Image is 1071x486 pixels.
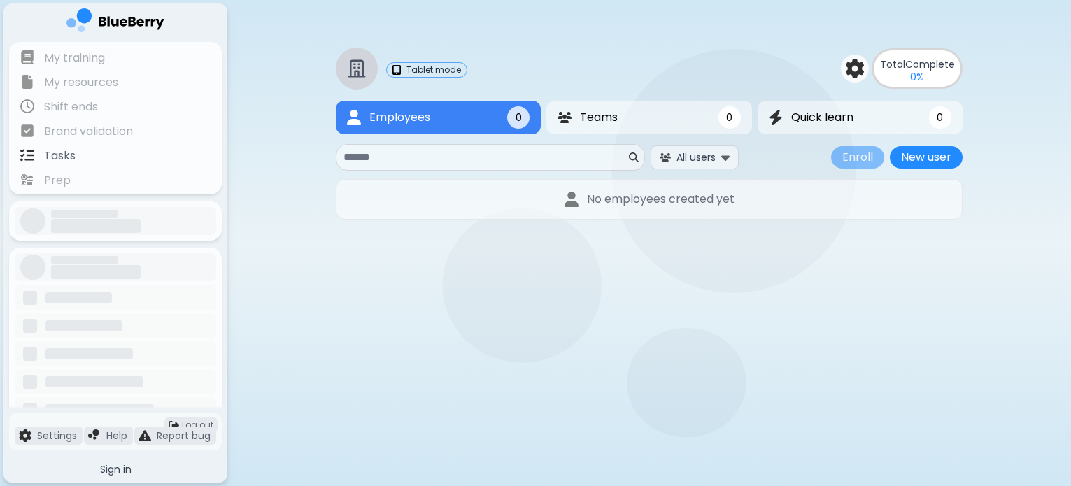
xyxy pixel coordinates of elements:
[392,65,401,75] img: tablet
[106,429,127,442] p: Help
[880,57,905,71] span: Total
[880,58,955,71] p: Complete
[516,111,522,124] span: 0
[721,150,730,164] img: expand
[19,429,31,442] img: file icon
[44,50,105,66] p: My training
[726,111,732,124] span: 0
[769,110,783,126] img: Quick learn
[66,8,164,37] img: company logo
[386,62,467,78] a: tabletTablet mode
[44,74,118,91] p: My resources
[336,101,541,134] button: EmployeesEmployees0
[44,148,76,164] p: Tasks
[546,101,751,134] button: TeamsTeams0
[139,429,151,442] img: file icon
[347,110,361,126] img: Employees
[88,429,101,442] img: file icon
[660,153,671,162] img: All users
[157,429,211,442] p: Report bug
[20,99,34,113] img: file icon
[910,71,924,83] p: 0 %
[20,50,34,64] img: file icon
[937,111,943,124] span: 0
[37,429,77,442] p: Settings
[44,172,71,189] p: Prep
[676,151,716,164] span: All users
[20,173,34,187] img: file icon
[9,456,222,483] button: Sign in
[20,124,34,138] img: file icon
[890,146,963,169] button: New user
[651,145,739,169] button: All users
[758,101,963,134] button: Quick learnQuick learn0
[182,420,213,431] span: Log out
[100,463,132,476] span: Sign in
[629,152,639,162] img: search icon
[791,109,853,126] span: Quick learn
[587,191,735,208] p: No employees created yet
[44,99,98,115] p: Shift ends
[44,123,133,140] p: Brand validation
[406,64,461,76] p: Tablet mode
[20,148,34,162] img: file icon
[369,109,430,126] span: Employees
[169,420,179,431] img: logout
[565,192,579,208] img: No employees
[580,109,618,126] span: Teams
[845,59,865,78] img: settings
[20,75,34,89] img: file icon
[558,112,572,123] img: Teams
